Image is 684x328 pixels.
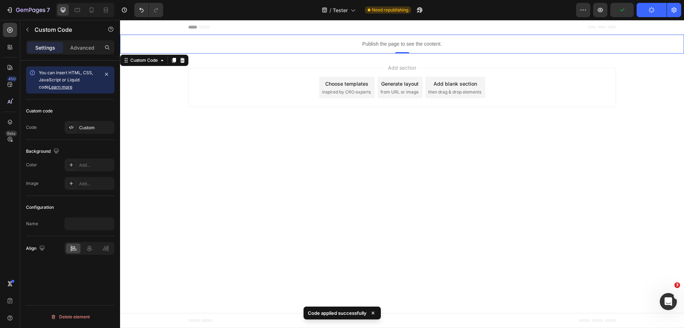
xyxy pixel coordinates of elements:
[26,204,54,211] div: Configuration
[260,69,299,75] span: from URL or image
[26,124,37,131] div: Code
[39,70,93,90] span: You can insert HTML, CSS, JavaScript or Liquid code
[134,3,163,17] div: Undo/Redo
[308,69,361,75] span: then drag & drop elements
[47,6,50,14] p: 7
[660,293,677,310] iframe: Intercom live chat
[7,76,17,82] div: 450
[3,3,53,17] button: 7
[308,309,367,317] p: Code applied successfully
[51,313,90,321] div: Delete element
[5,131,17,136] div: Beta
[333,6,348,14] span: Tester
[26,311,114,323] button: Delete element
[26,108,53,114] div: Custom code
[79,162,113,168] div: Add...
[202,69,251,75] span: inspired by CRO experts
[120,20,684,328] iframe: Design area
[26,162,37,168] div: Color
[313,60,357,67] div: Add blank section
[35,44,55,51] p: Settings
[205,60,248,67] div: Choose templates
[26,244,46,253] div: Align
[49,84,72,90] a: Learn more
[26,147,61,156] div: Background
[35,25,95,34] p: Custom Code
[261,60,299,67] div: Generate layout
[265,44,299,51] span: Add section
[79,125,113,131] div: Custom
[372,7,408,13] span: Need republishing
[79,181,113,187] div: Add...
[70,44,94,51] p: Advanced
[674,282,680,288] span: 3
[26,180,38,187] div: Image
[26,221,38,227] div: Name
[330,6,331,14] span: /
